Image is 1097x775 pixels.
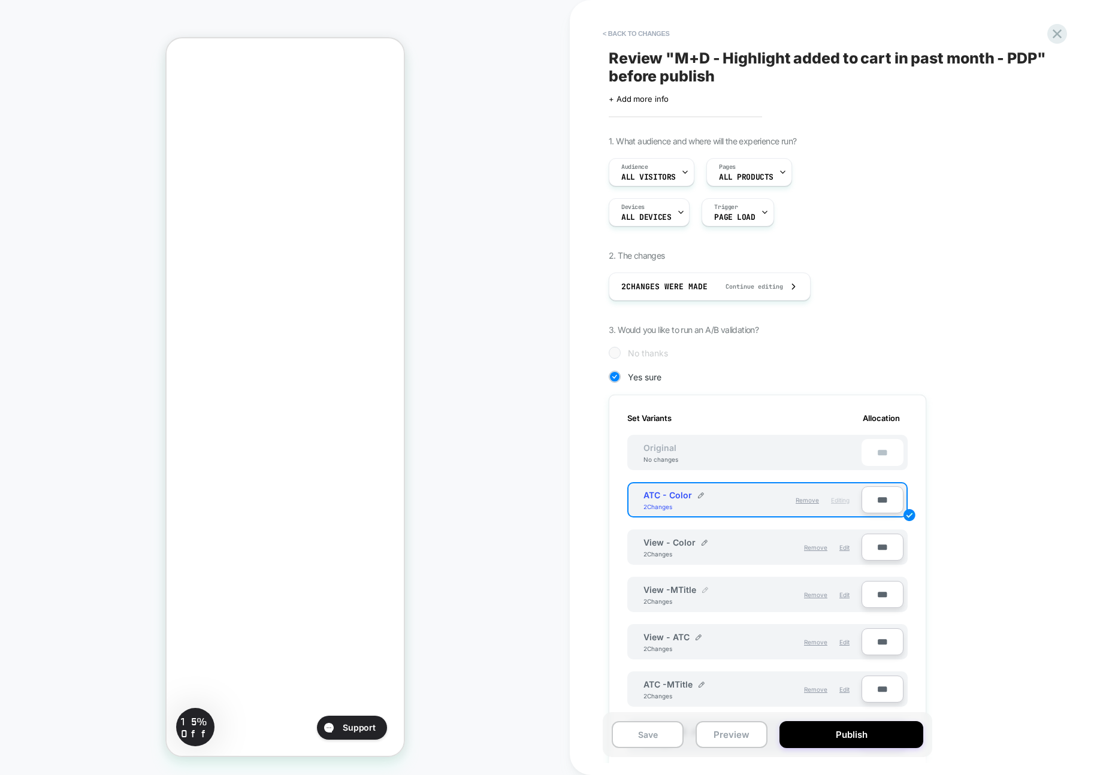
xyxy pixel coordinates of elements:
[714,213,755,222] span: Page Load
[696,634,702,640] img: edit
[839,686,850,693] span: Edit
[14,675,45,702] span: 15% Off
[804,686,827,693] span: Remove
[643,692,679,700] div: 2 Changes
[779,721,923,748] button: Publish
[714,283,783,290] span: Continue editing
[627,413,672,423] span: Set Variants
[621,203,645,211] span: Devices
[839,544,850,551] span: Edit
[863,413,900,423] span: Allocation
[643,537,696,547] span: View - Color
[643,632,690,642] span: View - ATC
[804,544,827,551] span: Remove
[698,492,704,498] img: edit
[621,163,648,171] span: Audience
[609,136,796,146] span: 1. What audience and where will the experience run?
[719,173,773,181] span: ALL PRODUCTS
[597,24,676,43] button: < Back to changes
[714,203,738,211] span: Trigger
[796,497,819,504] span: Remove
[702,587,708,593] img: edit
[621,281,708,292] span: 2 Changes were made
[609,94,669,104] span: + Add more info
[839,638,850,646] span: Edit
[804,591,827,598] span: Remove
[643,490,692,500] span: ATC - Color
[643,645,679,652] div: 2 Changes
[831,497,850,504] span: Editing
[609,325,758,335] span: 3. Would you like to run an A/B validation?
[628,348,668,358] span: No thanks
[631,443,688,453] span: Original
[696,721,767,748] button: Preview
[609,250,665,261] span: 2. The changes
[643,585,696,595] span: View -MTitle
[609,49,1046,85] span: Review " M+D - Highlight added to cart in past month - PDP " before publish
[643,503,679,510] div: 2 Changes
[719,163,736,171] span: Pages
[804,638,827,646] span: Remove
[643,679,693,689] span: ATC -MTitle
[903,509,915,521] img: edit
[839,591,850,598] span: Edit
[631,456,690,463] div: No changes
[10,670,48,708] div: 15% Off
[612,721,684,748] button: Save
[628,372,661,382] span: Yes sure
[702,540,708,546] img: edit
[643,550,679,558] div: 2 Changes
[643,598,679,605] div: 2 Changes
[699,682,705,688] img: edit
[621,173,676,181] span: All Visitors
[621,213,671,222] span: ALL DEVICES
[144,673,225,706] iframe: Gorgias live chat messenger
